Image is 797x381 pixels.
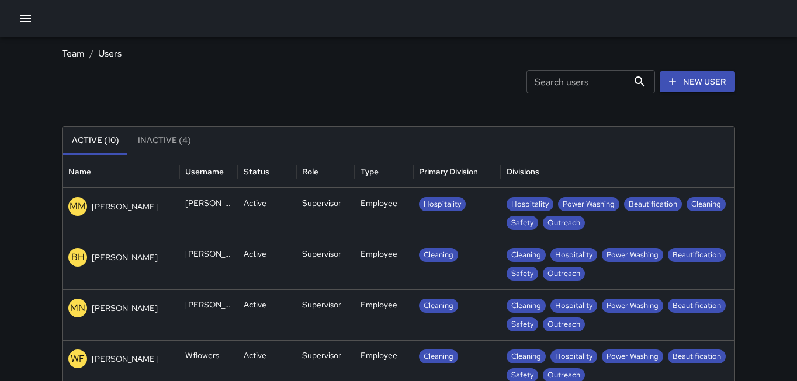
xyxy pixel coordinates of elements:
[668,351,726,362] span: Beautification
[92,201,158,212] p: [PERSON_NAME]
[71,352,85,366] p: WF
[507,319,538,330] span: Safety
[92,353,158,365] p: [PERSON_NAME]
[507,249,546,261] span: Cleaning
[687,198,726,210] span: Cleaning
[419,249,458,261] span: Cleaning
[355,188,413,239] div: Employee
[507,300,546,312] span: Cleaning
[543,268,585,279] span: Outreach
[419,351,458,362] span: Cleaning
[63,127,129,155] button: Active (10)
[602,249,663,261] span: Power Washing
[355,289,413,340] div: Employee
[238,188,296,239] div: Active
[507,166,539,177] div: Divisions
[543,217,585,229] span: Outreach
[238,239,296,289] div: Active
[550,249,597,261] span: Hospitality
[70,301,85,315] p: MN
[92,302,158,314] p: [PERSON_NAME]
[550,351,597,362] span: Hospitality
[70,200,86,214] p: MM
[507,268,538,279] span: Safety
[660,71,735,93] a: New User
[668,300,726,312] span: Beautification
[179,289,238,340] div: Michael
[179,188,238,239] div: Melanie
[624,198,682,210] span: Beautification
[71,250,85,264] p: BH
[558,198,619,210] span: Power Washing
[89,47,93,61] li: /
[602,300,663,312] span: Power Washing
[507,198,553,210] span: Hospitality
[296,239,355,289] div: Supervisor
[419,198,466,210] span: Hospitality
[507,351,546,362] span: Cleaning
[129,127,200,155] button: Inactive (4)
[355,239,413,289] div: Employee
[185,166,224,177] div: Username
[507,369,538,381] span: Safety
[419,300,458,312] span: Cleaning
[543,369,585,381] span: Outreach
[507,217,538,229] span: Safety
[62,47,85,60] a: Team
[296,289,355,340] div: Supervisor
[244,166,269,177] div: Status
[296,188,355,239] div: Supervisor
[238,289,296,340] div: Active
[98,47,122,60] a: Users
[419,166,478,177] div: Primary Division
[361,166,379,177] div: Type
[668,249,726,261] span: Beautification
[543,319,585,330] span: Outreach
[68,166,91,177] div: Name
[550,300,597,312] span: Hospitality
[92,251,158,263] p: [PERSON_NAME]
[602,351,663,362] span: Power Washing
[302,166,318,177] div: Role
[179,239,238,289] div: brandon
